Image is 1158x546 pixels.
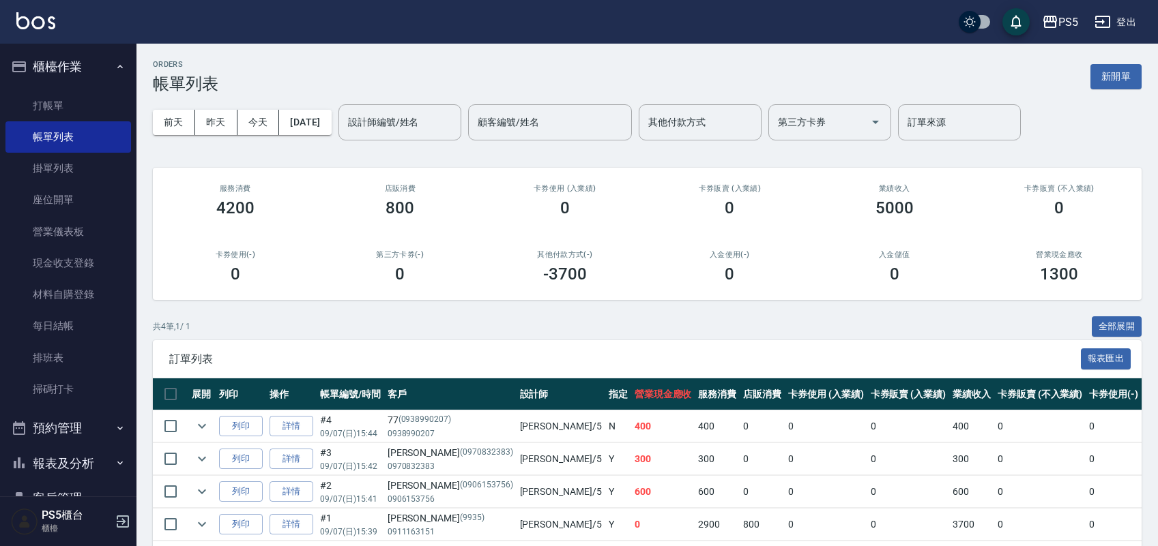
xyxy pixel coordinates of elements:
[153,60,218,69] h2: ORDERS
[5,342,131,374] a: 排班表
[16,12,55,29] img: Logo
[867,378,950,410] th: 卡券販賣 (入業績)
[994,476,1086,508] td: 0
[890,264,899,284] h3: 0
[42,522,111,534] p: 櫃檯
[828,250,961,259] h2: 入金儲值
[5,481,131,516] button: 客戶管理
[270,416,313,437] a: 詳情
[237,110,280,135] button: 今天
[320,526,381,538] p: 09/07 (日) 15:39
[388,511,513,526] div: [PERSON_NAME]
[386,198,414,217] h3: 800
[195,110,237,135] button: 昨天
[5,410,131,446] button: 預約管理
[5,153,131,184] a: 掛單列表
[517,443,605,475] td: [PERSON_NAME] /5
[865,111,886,133] button: Open
[216,198,255,217] h3: 4200
[5,216,131,247] a: 營業儀表板
[1081,348,1131,369] button: 報表匯出
[605,410,631,442] td: N
[695,509,740,541] td: 2900
[785,378,867,410] th: 卡券使用 (入業績)
[725,264,734,284] h3: 0
[169,184,302,193] h3: 服務消費
[1002,8,1030,35] button: save
[320,460,381,472] p: 09/07 (日) 15:42
[1058,14,1078,31] div: PS5
[5,279,131,310] a: 材料自購登錄
[560,198,570,217] h3: 0
[994,509,1086,541] td: 0
[399,413,452,427] p: (0938990207)
[317,443,384,475] td: #3
[994,250,1126,259] h2: 營業現金應收
[517,476,605,508] td: [PERSON_NAME] /5
[740,476,785,508] td: 0
[192,514,212,534] button: expand row
[270,449,313,470] a: 詳情
[320,427,381,440] p: 09/07 (日) 15:44
[266,378,317,410] th: 操作
[320,493,381,505] p: 09/07 (日) 15:41
[994,378,1086,410] th: 卡券販賣 (不入業績)
[499,184,631,193] h2: 卡券使用 (入業績)
[270,481,313,502] a: 詳情
[5,374,131,405] a: 掃碼打卡
[1086,509,1142,541] td: 0
[279,110,331,135] button: [DATE]
[5,49,131,85] button: 櫃檯作業
[192,416,212,436] button: expand row
[153,320,190,333] p: 共 4 筆, 1 / 1
[785,476,867,508] td: 0
[695,443,740,475] td: 300
[631,476,695,508] td: 600
[994,443,1086,475] td: 0
[317,410,384,442] td: #4
[388,413,513,427] div: 77
[5,90,131,121] a: 打帳單
[11,508,38,535] img: Person
[867,410,950,442] td: 0
[460,446,513,460] p: (0970832383)
[949,378,994,410] th: 業績收入
[867,443,950,475] td: 0
[388,446,513,460] div: [PERSON_NAME]
[517,378,605,410] th: 設計師
[949,509,994,541] td: 3700
[388,460,513,472] p: 0970832383
[1089,10,1142,35] button: 登出
[867,509,950,541] td: 0
[785,410,867,442] td: 0
[388,526,513,538] p: 0911163151
[153,110,195,135] button: 前天
[949,476,994,508] td: 600
[605,378,631,410] th: 指定
[740,410,785,442] td: 0
[460,479,513,493] p: (0906153756)
[631,410,695,442] td: 400
[1086,410,1142,442] td: 0
[188,378,216,410] th: 展開
[317,378,384,410] th: 帳單編號/時間
[949,410,994,442] td: 400
[695,410,740,442] td: 400
[270,514,313,535] a: 詳情
[5,310,131,342] a: 每日結帳
[1081,352,1131,365] a: 報表匯出
[1086,378,1142,410] th: 卡券使用(-)
[994,410,1086,442] td: 0
[388,427,513,440] p: 0938990207
[231,264,240,284] h3: 0
[631,443,695,475] td: 300
[216,378,266,410] th: 列印
[499,250,631,259] h2: 其他付款方式(-)
[695,476,740,508] td: 600
[664,184,796,193] h2: 卡券販賣 (入業績)
[153,74,218,93] h3: 帳單列表
[631,378,695,410] th: 營業現金應收
[875,198,914,217] h3: 5000
[219,449,263,470] button: 列印
[317,476,384,508] td: #2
